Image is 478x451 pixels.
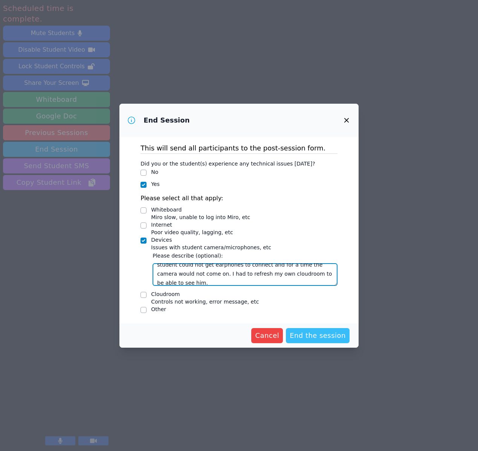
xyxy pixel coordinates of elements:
div: Devices [151,236,271,244]
span: Issues with student camera/microphones, etc [151,244,271,250]
button: End the session [286,328,350,343]
span: Miro slow, unable to log into Miro, etc [151,214,250,220]
div: Cloudroom [151,290,259,298]
span: End the session [290,330,346,341]
label: Please describe (optional): [153,251,338,260]
span: Controls not working, error message, etc [151,299,259,305]
legend: Did you or the student(s) experience any technical issues [DATE]? [140,157,315,168]
span: Poor video quality, lagging, etc [151,229,233,235]
p: Please select all that apply: [140,194,338,203]
p: This will send all participants to the post-session form. [140,143,338,153]
label: No [151,169,158,175]
div: Whiteboard [151,206,250,213]
span: Cancel [255,330,279,341]
button: Cancel [251,328,283,343]
h3: End Session [144,116,189,125]
div: Internet [151,221,233,229]
label: Yes [151,181,160,187]
div: Other [151,305,166,313]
